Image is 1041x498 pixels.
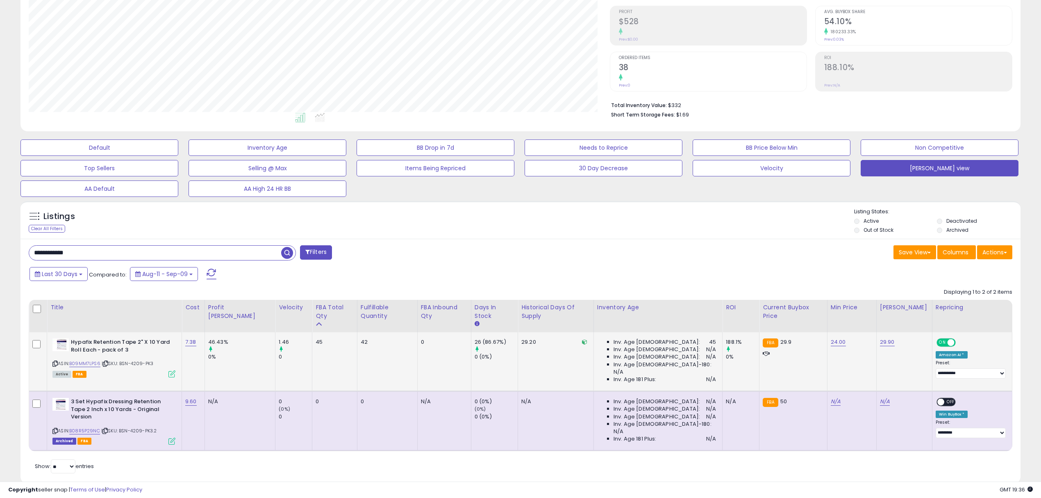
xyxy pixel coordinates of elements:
[130,267,198,281] button: Aug-11 - Sep-09
[693,160,850,176] button: Velocity
[357,139,514,156] button: BB Drop in 7d
[824,56,1012,60] span: ROI
[780,338,792,346] span: 29.9
[279,406,290,412] small: (0%)
[824,37,844,42] small: Prev: 0.03%
[35,462,94,470] span: Show: entries
[1000,486,1033,493] span: 2025-10-10 19:36 GMT
[955,339,968,346] span: OFF
[279,398,312,405] div: 0
[208,398,269,405] div: N/A
[52,338,69,351] img: 31hDF-SJdjL._SL40_.jpg
[763,398,778,407] small: FBA
[279,338,312,346] div: 1.46
[706,353,716,361] span: N/A
[525,160,682,176] button: 30 Day Decrease
[614,368,623,376] span: N/A
[619,10,807,14] span: Profit
[831,338,846,346] a: 24.00
[977,245,1012,259] button: Actions
[475,353,518,361] div: 0 (0%)
[421,303,468,320] div: FBA inbound Qty
[828,29,856,35] small: 180233.33%
[831,397,841,406] a: N/A
[726,398,753,405] div: N/A
[880,397,890,406] a: N/A
[943,248,968,256] span: Columns
[824,10,1012,14] span: Avg. Buybox Share
[824,63,1012,74] h2: 188.10%
[102,360,153,367] span: | SKU: BSN-4209-PK3
[763,303,824,320] div: Current Buybox Price
[864,217,879,224] label: Active
[693,139,850,156] button: BB Price Below Min
[106,486,142,493] a: Privacy Policy
[619,63,807,74] h2: 38
[475,320,480,328] small: Days In Stock.
[706,435,716,443] span: N/A
[208,338,275,346] div: 46.43%
[614,428,623,435] span: N/A
[780,397,787,405] span: 50
[52,398,175,443] div: ASIN:
[421,338,465,346] div: 0
[614,346,700,353] span: Inv. Age [DEMOGRAPHIC_DATA]:
[709,338,716,346] span: 45
[893,245,936,259] button: Save View
[937,339,948,346] span: ON
[611,102,667,109] b: Total Inventory Value:
[189,139,346,156] button: Inventory Age
[71,338,170,356] b: Hypafix Retention Tape 2" X 10 Yard Roll Each - pack of 3
[597,303,719,312] div: Inventory Age
[361,338,411,346] div: 42
[861,160,1018,176] button: [PERSON_NAME] view
[50,303,178,312] div: Title
[619,17,807,28] h2: $528
[831,303,873,312] div: Min Price
[69,427,100,434] a: B08R5P29NC
[864,226,893,233] label: Out of Stock
[30,267,88,281] button: Last 30 Days
[854,208,1021,216] p: Listing States:
[279,303,309,312] div: Velocity
[361,303,414,320] div: Fulfillable Quantity
[300,245,332,260] button: Filters
[185,303,201,312] div: Cost
[614,361,711,368] span: Inv. Age [DEMOGRAPHIC_DATA]-180:
[73,371,86,378] span: FBA
[89,271,127,279] span: Compared to:
[475,303,514,320] div: Days In Stock
[20,139,178,156] button: Default
[944,288,1012,296] div: Displaying 1 to 2 of 2 items
[52,398,69,411] img: 31LM87Q8wgL._SL40_.jpg
[614,398,700,405] span: Inv. Age [DEMOGRAPHIC_DATA]:
[824,83,840,88] small: Prev: N/A
[101,427,157,434] span: | SKU: BSN-4209-PK3.2
[706,405,716,413] span: N/A
[316,303,353,320] div: FBA Total Qty
[936,351,968,359] div: Amazon AI *
[619,83,630,88] small: Prev: 0
[475,338,518,346] div: 26 (86.67%)
[475,406,486,412] small: (0%)
[676,111,689,119] span: $1.69
[880,338,895,346] a: 29.90
[185,397,197,406] a: 9.60
[521,338,587,346] div: 29.20
[614,413,700,420] span: Inv. Age [DEMOGRAPHIC_DATA]:
[946,226,968,233] label: Archived
[937,245,976,259] button: Columns
[706,413,716,420] span: N/A
[52,438,76,445] span: Listings that have been deleted from Seller Central
[614,420,711,428] span: Inv. Age [DEMOGRAPHIC_DATA]-180:
[361,398,411,405] div: 0
[52,371,71,378] span: All listings currently available for purchase on Amazon
[20,160,178,176] button: Top Sellers
[726,353,759,361] div: 0%
[614,376,657,383] span: Inv. Age 181 Plus:
[936,303,1009,312] div: Repricing
[763,338,778,347] small: FBA
[70,486,105,493] a: Terms of Use
[316,398,350,405] div: 0
[619,56,807,60] span: Ordered Items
